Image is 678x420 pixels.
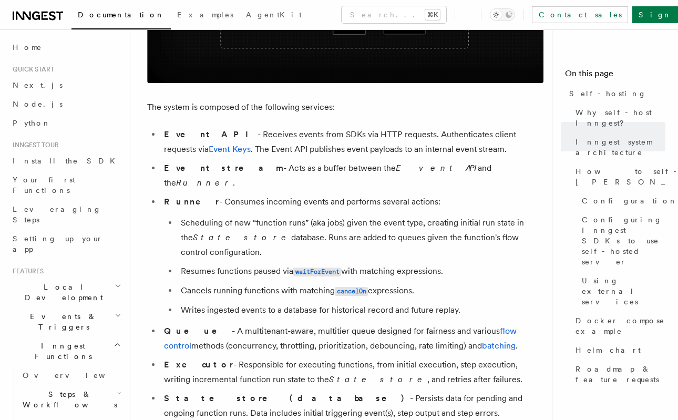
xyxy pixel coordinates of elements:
[13,100,63,108] span: Node.js
[209,144,251,154] a: Event Keys
[565,67,665,84] h4: On this page
[18,366,124,385] a: Overview
[171,3,240,28] a: Examples
[78,11,165,19] span: Documentation
[565,84,665,103] a: Self-hosting
[569,88,646,99] span: Self-hosting
[571,132,665,162] a: Inngest system architecture
[582,275,665,307] span: Using external services
[8,282,115,303] span: Local Development
[482,341,516,351] a: batching
[8,278,124,307] button: Local Development
[164,360,233,370] strong: Executor
[425,9,440,20] kbd: ⌘K
[571,103,665,132] a: Why self-host Inngest?
[13,176,75,194] span: Your first Functions
[161,194,543,317] li: - Consumes incoming events and performs several actions:
[147,100,543,115] p: The system is composed of the following services:
[490,8,515,21] button: Toggle dark mode
[571,311,665,341] a: Docker compose example
[18,385,124,414] button: Steps & Workflows
[578,210,665,271] a: Configuring Inngest SDKs to use self-hosted server
[178,283,543,299] li: Cancels running functions with matching expressions.
[576,315,665,336] span: Docker compose example
[71,3,171,29] a: Documentation
[571,162,665,191] a: How to self-host [PERSON_NAME]
[329,374,427,384] em: State store
[8,311,115,332] span: Events & Triggers
[8,229,124,259] a: Setting up your app
[578,271,665,311] a: Using external services
[161,161,543,190] li: - Acts as a buffer between the and the .
[8,341,114,362] span: Inngest Functions
[193,232,291,242] em: State store
[13,234,103,253] span: Setting up your app
[246,11,302,19] span: AgentKit
[164,163,283,173] strong: Event stream
[164,393,410,403] strong: State store (database)
[342,6,446,23] button: Search...⌘K
[335,285,368,295] a: cancelOn
[8,267,44,275] span: Features
[293,266,341,276] a: waitForEvent
[8,76,124,95] a: Next.js
[8,38,124,57] a: Home
[8,336,124,366] button: Inngest Functions
[178,264,543,279] li: Resumes functions paused via with matching expressions.
[240,3,308,28] a: AgentKit
[8,141,59,149] span: Inngest tour
[8,114,124,132] a: Python
[8,95,124,114] a: Node.js
[164,129,258,139] strong: Event API
[161,324,543,353] li: - A multitenant-aware, multitier queue designed for fairness and various methods (concurrency, th...
[13,157,121,165] span: Install the SDK
[532,6,628,23] a: Contact sales
[178,216,543,260] li: Scheduling of new “function runs” (aka jobs) given the event type, creating initial run state in ...
[582,214,665,267] span: Configuring Inngest SDKs to use self-hosted server
[576,345,641,355] span: Helm chart
[164,326,232,336] strong: Queue
[8,200,124,229] a: Leveraging Steps
[13,81,63,89] span: Next.js
[164,197,219,207] strong: Runner
[13,205,101,224] span: Leveraging Steps
[571,360,665,389] a: Roadmap & feature requests
[578,191,665,210] a: Configuration
[178,303,543,317] li: Writes ingested events to a database for historical record and future replay.
[161,127,543,157] li: - Receives events from SDKs via HTTP requests. Authenticates client requests via . The Event API ...
[576,137,665,158] span: Inngest system architecture
[582,196,677,206] span: Configuration
[576,364,665,385] span: Roadmap & feature requests
[571,341,665,360] a: Helm chart
[23,371,131,380] span: Overview
[177,11,233,19] span: Examples
[161,357,543,387] li: - Responsible for executing functions, from initial execution, step execution, writing incrementa...
[18,389,117,410] span: Steps & Workflows
[576,107,665,128] span: Why self-host Inngest?
[8,170,124,200] a: Your first Functions
[8,151,124,170] a: Install the SDK
[13,42,42,53] span: Home
[8,307,124,336] button: Events & Triggers
[293,268,341,276] code: waitForEvent
[13,119,51,127] span: Python
[176,178,233,188] em: Runner
[8,65,54,74] span: Quick start
[396,163,478,173] em: Event API
[335,287,368,296] code: cancelOn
